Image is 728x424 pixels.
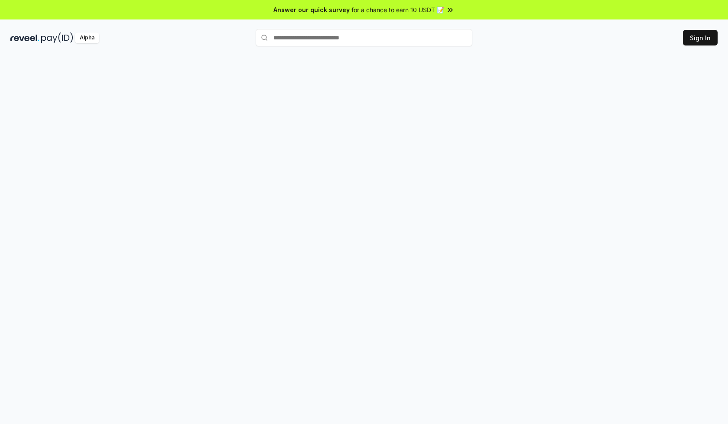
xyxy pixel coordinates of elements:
[41,32,73,43] img: pay_id
[351,5,444,14] span: for a chance to earn 10 USDT 📝
[10,32,39,43] img: reveel_dark
[75,32,99,43] div: Alpha
[683,30,718,45] button: Sign In
[273,5,350,14] span: Answer our quick survey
